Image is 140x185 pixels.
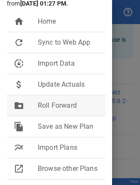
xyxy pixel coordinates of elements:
[14,58,24,69] span: downloading
[38,121,98,132] span: Save as New Plan
[14,37,24,48] span: refresh
[14,143,24,153] span: multiline_chart
[14,79,24,90] span: attach_money
[14,16,24,27] span: home
[38,37,98,48] span: Sync to Web App
[38,143,98,153] span: Import Plans
[14,164,24,174] span: open_in_new
[38,58,98,69] span: Import Data
[14,100,24,111] span: drive_file_move
[38,16,98,27] span: Home
[38,100,98,111] span: Roll Forward
[38,79,98,90] span: Update Actuals
[14,121,24,132] span: file_copy
[38,164,98,174] span: Browse other Plans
